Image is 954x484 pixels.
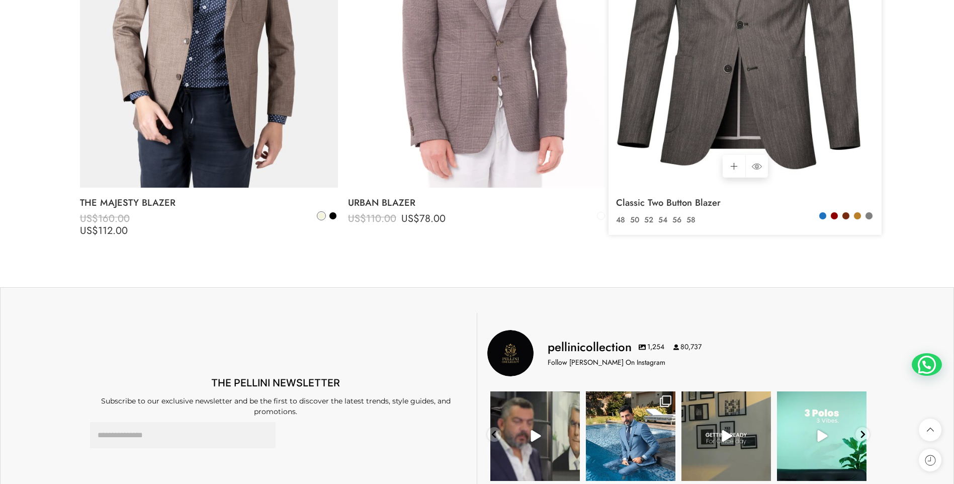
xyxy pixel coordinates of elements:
a: Brown [841,211,850,220]
a: 50 [628,214,642,226]
input: Email Address * [90,422,276,449]
a: 52 [642,214,656,226]
a: Pellini Collection pellinicollection 1,254 80,737 Follow [PERSON_NAME] On Instagram [487,330,870,376]
span: US$ [348,211,366,226]
bdi: 160.00 [80,211,130,226]
span: US$ [80,223,98,238]
span: US$ [616,211,634,226]
a: Classic Two Button Blazer [616,193,874,213]
a: URBAN BLAZER [348,193,606,213]
bdi: 78.00 [401,211,446,226]
span: US$ [80,211,98,226]
bdi: 112.00 [80,223,128,238]
h3: pellinicollection [548,339,632,356]
bdi: 78.00 [616,211,660,226]
a: 48 [614,214,628,226]
a: Grey [864,211,874,220]
span: 80,737 [673,342,702,352]
span: Subscribe to our exclusive newsletter and be the first to discover the latest trends, style guide... [101,396,451,416]
a: Beige [317,211,326,220]
p: Follow [PERSON_NAME] On Instagram [548,357,665,368]
bdi: 110.00 [348,211,396,226]
a: Bordeaux [830,211,839,220]
a: Black [328,211,337,220]
a: 54 [656,214,670,226]
a: Select options for “Classic Two Button Blazer” [723,155,745,178]
a: Blue [818,211,827,220]
span: THE PELLINI NEWSLETTER [211,377,340,389]
a: THE MAJESTY BLAZER [80,193,338,213]
a: Camel [853,211,862,220]
span: US$ [401,211,419,226]
span: 1,254 [639,342,664,352]
a: 56 [670,214,684,226]
a: Light Beige [596,211,605,220]
a: 58 [684,214,698,226]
